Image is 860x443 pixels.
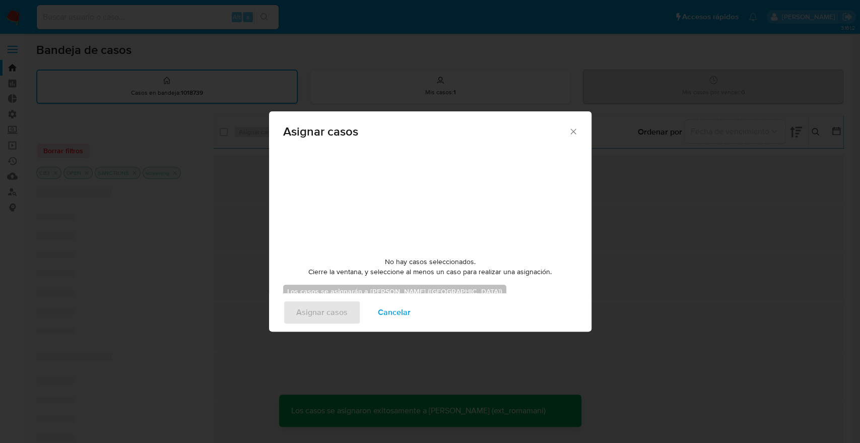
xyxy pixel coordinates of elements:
[378,301,411,324] span: Cancelar
[283,125,569,138] span: Asignar casos
[355,148,506,249] img: yH5BAEAAAAALAAAAAABAAEAAAIBRAA7
[287,286,502,296] b: Los casos se asignarán a [PERSON_NAME] ([GEOGRAPHIC_DATA])
[365,300,424,325] button: Cancelar
[308,267,552,277] span: Cierre la ventana, y seleccione al menos un caso para realizar una asignación.
[269,111,591,332] div: assign-modal
[385,257,476,267] span: No hay casos seleccionados.
[568,126,577,136] button: Cerrar ventana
